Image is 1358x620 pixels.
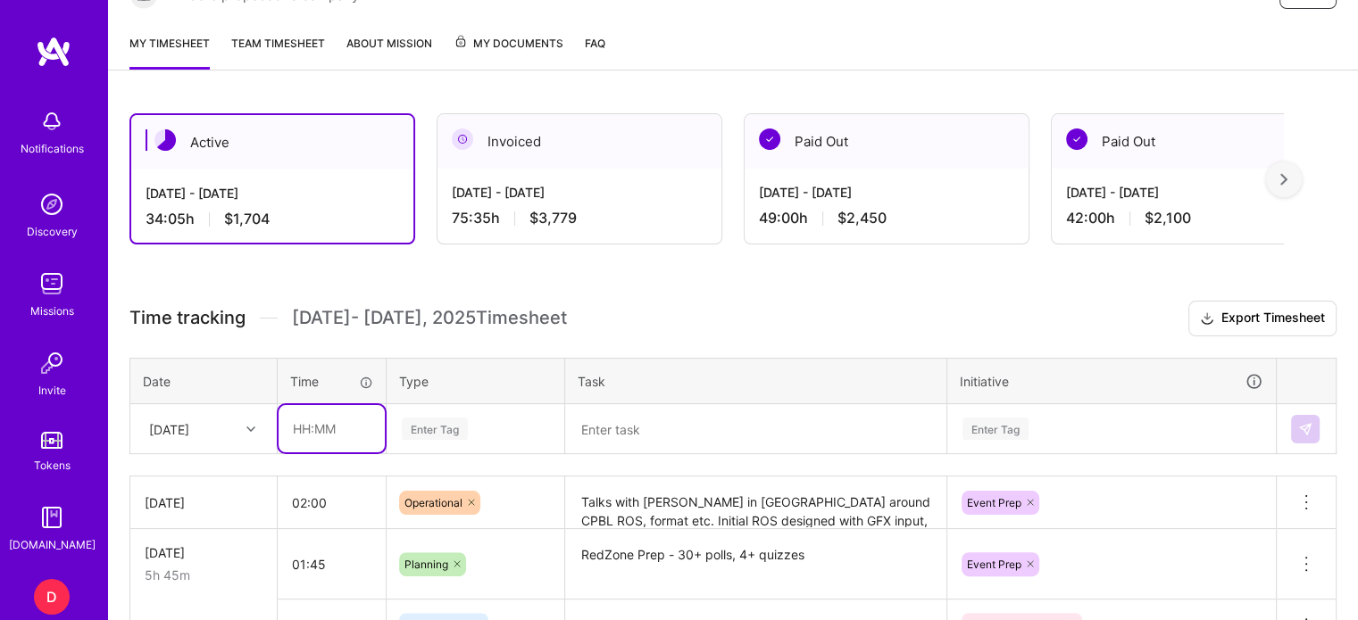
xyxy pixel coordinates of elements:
th: Task [565,358,947,404]
div: Missions [30,302,74,320]
img: bell [34,103,70,139]
div: Paid Out [1052,114,1336,169]
a: My timesheet [129,34,210,70]
div: Active [131,115,413,169]
textarea: Talks with [PERSON_NAME] in [GEOGRAPHIC_DATA] around CPBL ROS, format etc. Initial ROS designed w... [567,478,945,527]
img: Paid Out [1066,128,1087,150]
img: discovery [34,186,70,222]
span: [DATE] - [DATE] , 2025 Timesheet [292,307,567,329]
span: $3,779 [529,209,577,227]
img: Paid Out [759,128,780,150]
span: Operational [404,496,462,509]
div: Tokens [34,456,71,475]
a: FAQ [585,34,605,70]
div: [DATE] [149,419,189,438]
div: Discovery [27,222,78,241]
input: HH:MM [278,541,386,588]
div: Time [290,372,373,391]
div: 42:00 h [1066,209,1321,227]
div: 5h 45m [145,566,262,584]
img: tokens [41,432,62,449]
div: Enter Tag [402,415,468,442]
div: Notifications [21,139,84,158]
img: right [1280,173,1287,186]
img: guide book [34,500,70,535]
button: Export Timesheet [1188,301,1337,336]
span: Event Prep [967,496,1021,509]
a: My Documents [454,34,563,70]
th: Date [130,358,278,404]
th: Type [387,358,565,404]
img: logo [36,36,71,68]
div: [DOMAIN_NAME] [9,535,96,554]
div: [DATE] - [DATE] [759,183,1014,202]
i: icon Download [1200,310,1214,328]
div: D [34,579,70,615]
input: HH:MM [279,405,385,452]
span: $2,100 [1145,209,1191,227]
div: [DATE] [145,543,262,562]
div: [DATE] - [DATE] [452,183,707,202]
a: Team timesheet [231,34,325,70]
div: 75:35 h [452,209,707,227]
span: Event Prep [967,558,1021,571]
div: 34:05 h [146,210,399,228]
img: Active [154,129,176,151]
span: Planning [404,558,448,571]
div: Invite [38,381,66,400]
div: [DATE] - [DATE] [146,184,399,203]
span: $1,704 [224,210,270,228]
img: Submit [1298,422,1312,436]
a: D [29,579,74,615]
span: Time tracking [129,307,246,329]
div: [DATE] [145,493,262,512]
textarea: RedZone Prep - 30+ polls, 4+ quizzes [567,531,945,598]
div: Paid Out [745,114,1029,169]
div: Initiative [960,371,1263,392]
img: Invite [34,345,70,381]
span: $2,450 [837,209,887,227]
div: Invoiced [437,114,721,169]
a: About Mission [346,34,432,70]
i: icon Chevron [246,425,255,434]
img: Invoiced [452,128,473,150]
div: [DATE] - [DATE] [1066,183,1321,202]
div: Enter Tag [962,415,1029,442]
img: teamwork [34,266,70,302]
div: 49:00 h [759,209,1014,227]
span: My Documents [454,34,563,54]
input: HH:MM [278,479,386,526]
